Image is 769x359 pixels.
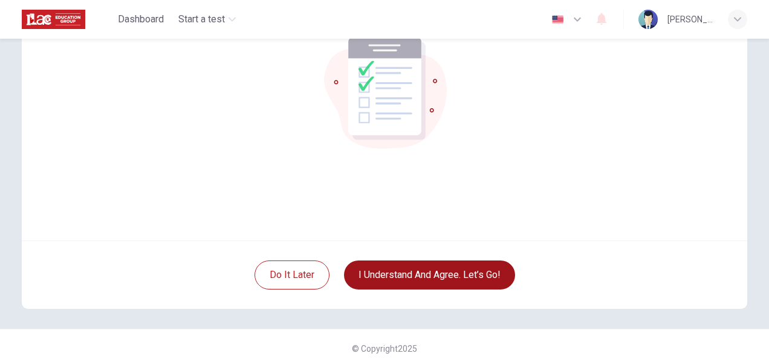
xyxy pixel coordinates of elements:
[113,8,169,30] button: Dashboard
[22,7,113,31] a: ILAC logo
[255,260,329,289] button: Do it later
[118,12,164,27] span: Dashboard
[22,7,85,31] img: ILAC logo
[178,12,225,27] span: Start a test
[550,15,565,24] img: en
[638,10,658,29] img: Profile picture
[352,344,417,354] span: © Copyright 2025
[667,12,713,27] div: [PERSON_NAME]
[344,260,515,289] button: I understand and agree. Let’s go!
[174,8,241,30] button: Start a test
